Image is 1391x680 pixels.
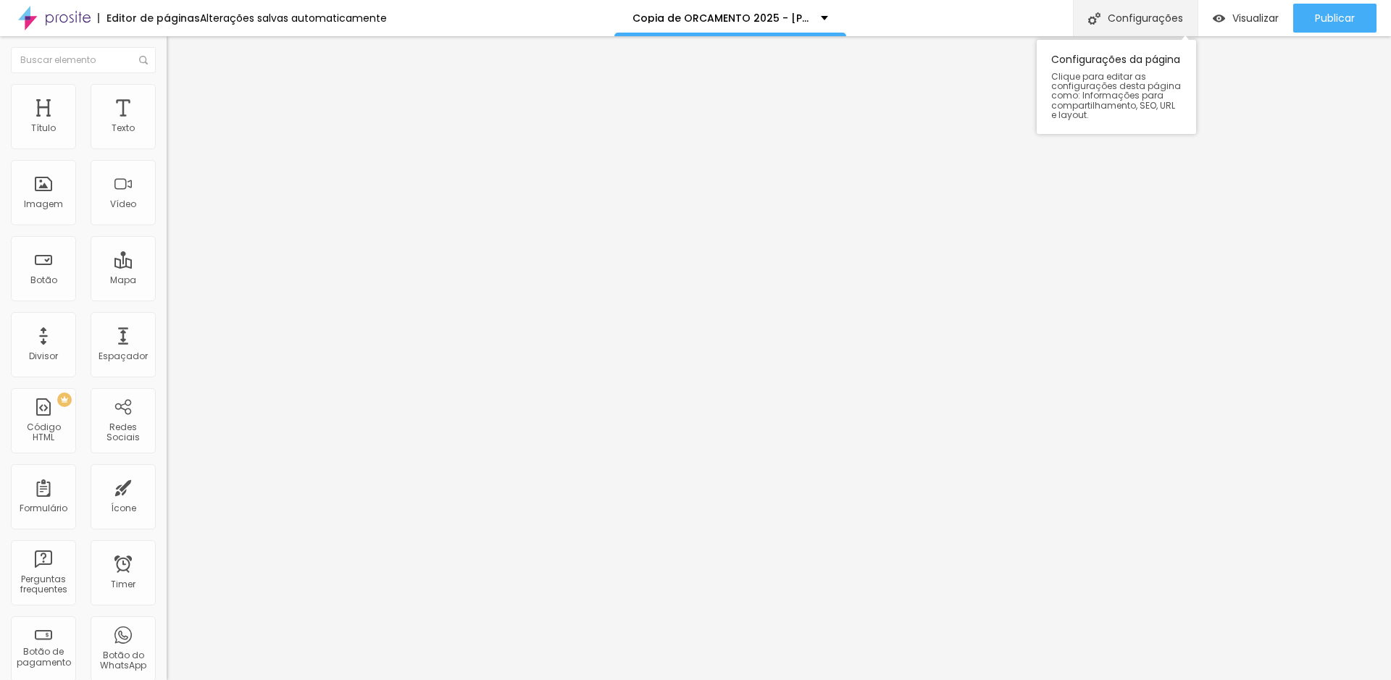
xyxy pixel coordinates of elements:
[1051,72,1182,119] span: Clique para editar as configurações desta página como: Informações para compartilhamento, SEO, UR...
[98,13,200,23] div: Editor de páginas
[632,13,810,23] p: Copia de ORCAMENTO 2025 - [PERSON_NAME]
[94,422,151,443] div: Redes Sociais
[112,123,135,133] div: Texto
[1213,12,1225,25] img: view-1.svg
[14,574,72,595] div: Perguntas frequentes
[94,650,151,671] div: Botão do WhatsApp
[1232,12,1279,24] span: Visualizar
[111,579,135,589] div: Timer
[31,123,56,133] div: Título
[1037,40,1196,134] div: Configurações da página
[20,503,67,513] div: Formulário
[1315,12,1355,24] span: Publicar
[200,13,387,23] div: Alterações salvas automaticamente
[110,199,136,209] div: Vídeo
[11,47,156,73] input: Buscar elemento
[14,422,72,443] div: Código HTML
[1198,4,1293,33] button: Visualizar
[139,56,148,64] img: Icone
[99,351,148,361] div: Espaçador
[29,351,58,361] div: Divisor
[110,275,136,285] div: Mapa
[1293,4,1377,33] button: Publicar
[111,503,136,513] div: Ícone
[24,199,63,209] div: Imagem
[30,275,57,285] div: Botão
[14,647,72,668] div: Botão de pagamento
[1088,12,1100,25] img: Icone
